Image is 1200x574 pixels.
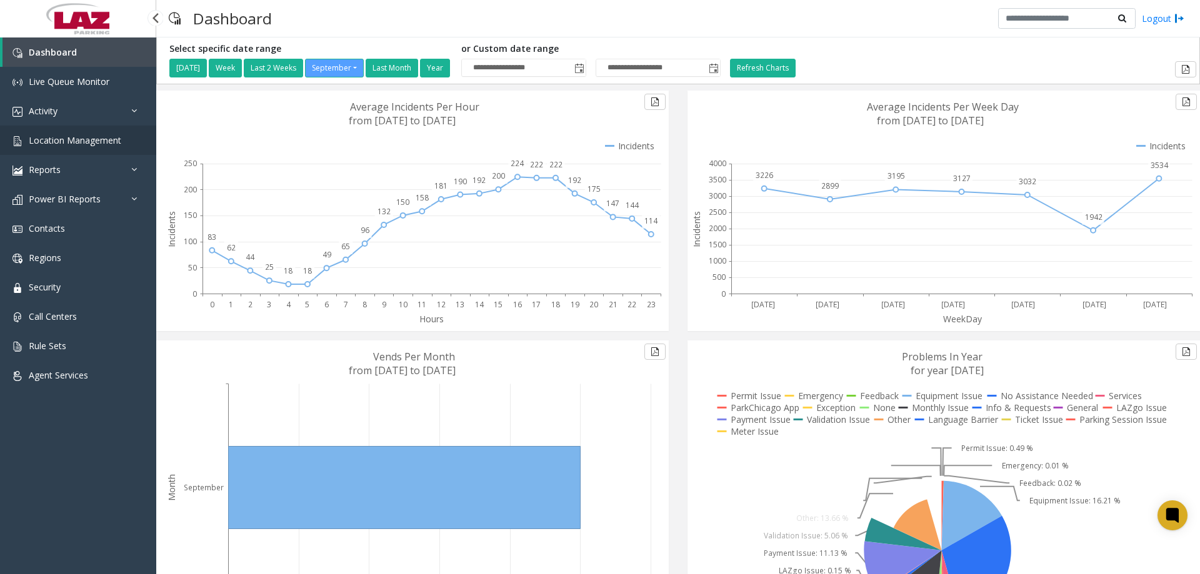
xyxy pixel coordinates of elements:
img: 'icon' [12,77,22,87]
text: 13 [456,299,464,310]
text: from [DATE] to [DATE] [349,364,456,377]
text: 132 [377,206,391,217]
text: 4 [286,299,291,310]
text: 0 [721,289,726,299]
text: Incidents [691,211,702,247]
text: 181 [434,181,447,191]
text: [DATE] [1082,299,1106,310]
text: September [184,482,224,493]
img: 'icon' [12,136,22,146]
text: 2 [248,299,252,310]
button: Export to pdf [1176,344,1197,360]
text: Emergency: 0.01 % [1002,460,1069,471]
text: 2500 [709,207,726,217]
button: Export to pdf [644,344,666,360]
h5: Select specific date range [169,44,452,54]
text: 50 [188,262,197,273]
button: Refresh Charts [730,59,796,77]
text: 15 [494,299,502,310]
text: [DATE] [941,299,965,310]
text: 20 [589,299,598,310]
span: Security [29,281,61,293]
text: Permit Issue: 0.49 % [961,443,1033,453]
img: 'icon' [12,371,22,381]
text: 3 [267,299,271,310]
text: 3195 [887,171,905,181]
text: 1 [229,299,233,310]
span: Regions [29,252,61,264]
span: Power BI Reports [29,193,101,205]
text: 5 [305,299,309,310]
text: for year [DATE] [911,364,984,377]
span: Activity [29,105,57,117]
text: from [DATE] to [DATE] [349,114,456,127]
text: Other: 13.66 % [796,513,849,523]
text: 83 [207,232,216,242]
text: [DATE] [881,299,905,310]
button: Week [209,59,242,77]
text: 4000 [709,158,726,169]
text: 192 [568,175,581,186]
text: Month [166,474,177,501]
text: 62 [227,242,236,253]
text: Validation Issue: 5.06 % [764,530,848,541]
text: 65 [341,241,350,252]
text: 147 [606,198,619,209]
text: 0 [192,289,197,299]
text: 3534 [1151,160,1169,171]
text: from [DATE] to [DATE] [877,114,984,127]
text: Equipment Issue: 16.21 % [1029,495,1121,506]
img: 'icon' [12,195,22,205]
h3: Dashboard [187,3,278,34]
text: 17 [532,299,541,310]
text: 18 [303,265,312,276]
text: Average Incidents Per Hour [350,100,479,114]
text: 2000 [709,223,726,234]
button: Year [420,59,450,77]
span: Toggle popup [572,59,586,77]
button: Last Month [366,59,418,77]
text: 250 [184,158,197,169]
span: Dashboard [29,46,77,58]
img: 'icon' [12,283,22,293]
img: 'icon' [12,342,22,352]
text: 19 [571,299,579,310]
text: 3127 [953,173,971,184]
text: 224 [511,158,524,169]
text: 12 [437,299,446,310]
text: 200 [184,184,197,195]
text: Feedback: 0.02 % [1019,478,1081,488]
text: Hours [419,313,444,325]
text: 25 [265,262,274,272]
text: Average Incidents Per Week Day [867,100,1019,114]
text: 100 [184,236,197,247]
span: Agent Services [29,369,88,381]
text: 6 [324,299,329,310]
text: Problems In Year [902,350,982,364]
text: Incidents [166,211,177,247]
text: 14 [475,299,484,310]
text: 9 [382,299,386,310]
button: Last 2 Weeks [244,59,303,77]
text: 8 [362,299,367,310]
text: 190 [454,176,467,187]
text: [DATE] [751,299,775,310]
text: 114 [644,215,658,226]
text: 10 [399,299,407,310]
span: Contacts [29,222,65,234]
text: 175 [587,184,601,194]
span: Call Centers [29,310,77,322]
img: logout [1174,12,1184,25]
text: 192 [472,175,486,186]
img: 'icon' [12,166,22,176]
text: 158 [416,192,429,203]
text: 18 [284,265,292,276]
button: Export to pdf [644,94,666,110]
text: 23 [647,299,656,310]
span: Toggle popup [706,59,720,77]
button: Export to pdf [1176,94,1197,110]
text: 49 [322,249,331,260]
button: [DATE] [169,59,207,77]
text: Payment Issue: 11.13 % [764,548,847,558]
h5: or Custom date range [461,44,721,54]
